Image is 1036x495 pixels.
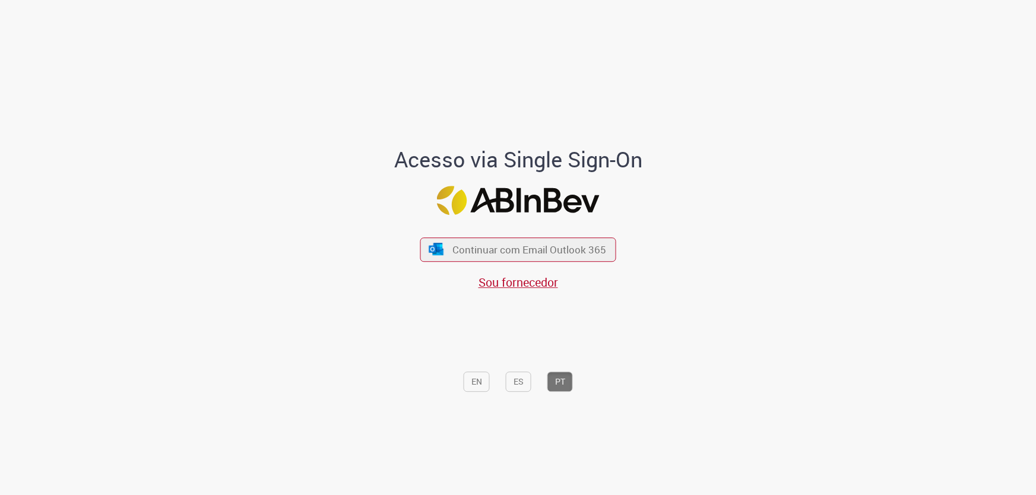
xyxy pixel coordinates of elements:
button: ES [506,372,531,392]
a: Sou fornecedor [479,274,558,290]
img: Logo ABInBev [437,186,600,215]
button: PT [547,372,573,392]
img: ícone Azure/Microsoft 360 [427,243,444,255]
button: ícone Azure/Microsoft 360 Continuar com Email Outlook 365 [420,237,616,262]
h1: Acesso via Single Sign-On [353,148,683,172]
span: Continuar com Email Outlook 365 [452,243,606,256]
button: EN [464,372,490,392]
